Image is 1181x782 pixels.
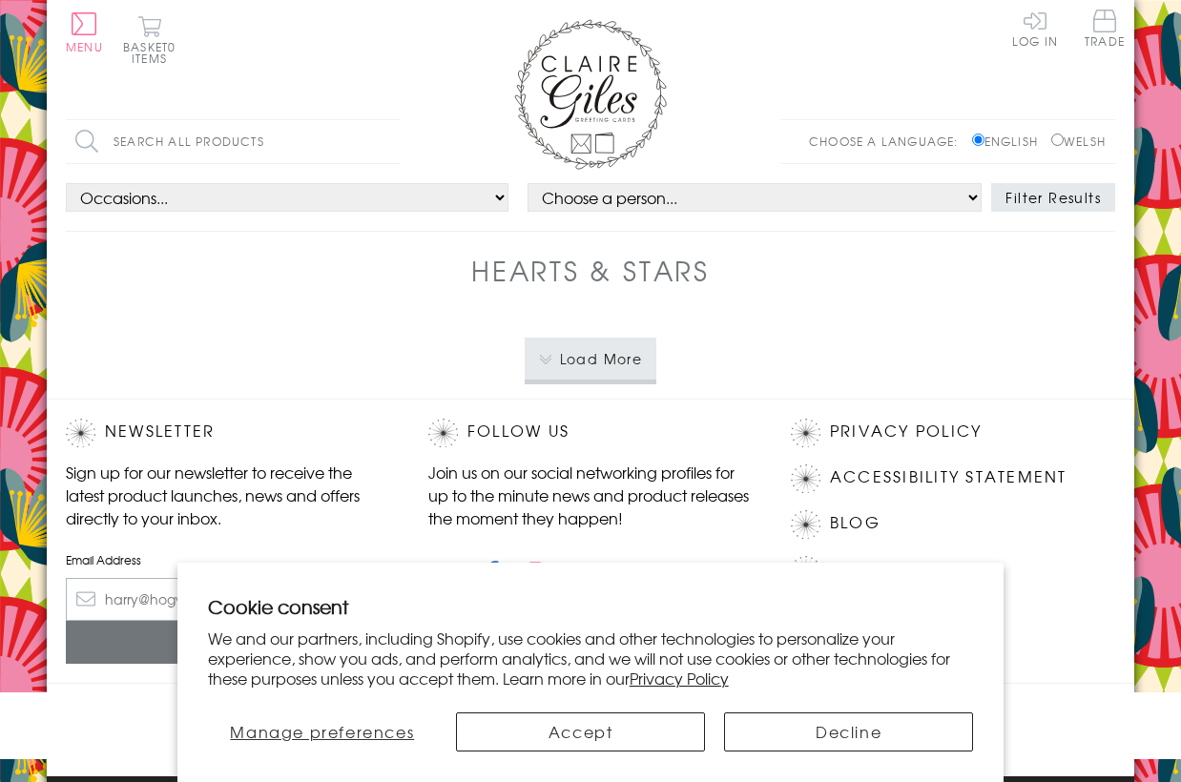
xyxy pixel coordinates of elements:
[208,628,974,688] p: We and our partners, including Shopify, use cookies and other technologies to personalize your ex...
[1012,10,1058,47] a: Log In
[1085,10,1125,51] a: Trade
[456,712,705,751] button: Accept
[66,621,390,664] input: Subscribe
[525,338,657,380] button: Load More
[230,720,414,743] span: Manage preferences
[1051,133,1106,150] label: Welsh
[428,461,753,529] p: Join us on our social networking profiles for up to the minute news and product releases the mome...
[630,667,729,689] a: Privacy Policy
[66,419,390,447] h2: Newsletter
[132,38,176,67] span: 0 items
[123,15,176,64] button: Basket0 items
[830,464,1067,490] a: Accessibility Statement
[66,551,390,568] label: Email Address
[1085,10,1125,47] span: Trade
[66,38,103,55] span: Menu
[1051,134,1064,146] input: Welsh
[208,593,974,620] h2: Cookie consent
[972,133,1047,150] label: English
[66,12,103,52] button: Menu
[471,251,710,290] h1: Hearts & Stars
[724,712,973,751] button: Decline
[830,419,982,444] a: Privacy Policy
[208,712,437,751] button: Manage preferences
[428,419,753,447] h2: Follow Us
[381,120,400,163] input: Search
[66,578,390,621] input: harry@hogwarts.edu
[972,134,984,146] input: English
[830,556,946,582] a: Contact Us
[514,19,667,170] img: Claire Giles Greetings Cards
[809,133,968,150] p: Choose a language:
[991,183,1115,212] button: Filter Results
[66,120,400,163] input: Search all products
[66,461,390,529] p: Sign up for our newsletter to receive the latest product launches, news and offers directly to yo...
[830,510,881,536] a: Blog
